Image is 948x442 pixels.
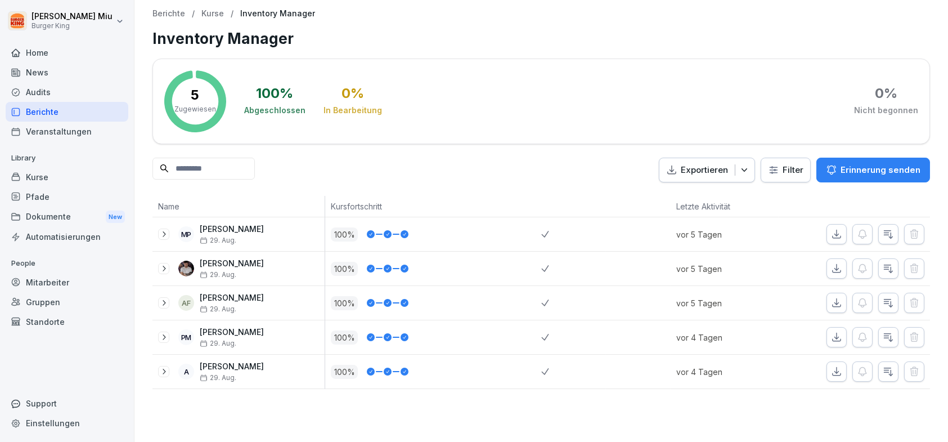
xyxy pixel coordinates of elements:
a: Mitarbeiter [6,273,128,292]
p: [PERSON_NAME] [200,259,264,269]
p: / [192,9,195,19]
p: [PERSON_NAME] [200,225,264,234]
a: Standorte [6,312,128,332]
p: vor 4 Tagen [676,366,779,378]
div: Filter [768,164,803,176]
p: 100 % [331,227,358,242]
div: A [178,364,194,380]
a: Kurse [6,167,128,187]
span: 29. Aug. [200,236,236,244]
p: Inventory Manager [240,9,315,19]
a: Kurse [201,9,224,19]
span: 29. Aug. [200,271,236,279]
p: 100 % [331,331,358,345]
h1: Inventory Manager [152,28,930,50]
div: AF [178,295,194,311]
button: Exportieren [659,158,755,183]
button: Erinnerung senden [816,158,930,182]
div: 100 % [257,87,294,100]
p: vor 5 Tagen [676,297,779,309]
div: Support [6,394,128,413]
span: 29. Aug. [200,374,236,382]
div: PM [178,329,194,345]
div: Abgeschlossen [244,105,305,116]
p: Burger King [32,22,113,30]
p: 100 % [331,262,358,276]
a: Berichte [6,102,128,122]
div: New [106,211,125,224]
p: Library [6,149,128,167]
a: Berichte [152,9,185,19]
p: [PERSON_NAME] [200,293,264,303]
p: [PERSON_NAME] [200,362,264,372]
p: vor 5 Tagen [676,229,779,240]
p: Kursfortschritt [331,200,536,212]
p: [PERSON_NAME] Miu [32,12,113,21]
a: Gruppen [6,292,128,312]
img: tw5tnfnssutukm6nhmovzqwr.png [178,261,194,276]
a: Home [6,43,128,62]
span: 29. Aug. [200,305,236,313]
p: vor 5 Tagen [676,263,779,275]
p: [PERSON_NAME] [200,328,264,337]
p: Zugewiesen [174,104,216,114]
a: DokumenteNew [6,207,128,227]
p: Erinnerung senden [841,164,920,176]
button: Filter [761,158,810,182]
a: Veranstaltungen [6,122,128,141]
a: News [6,62,128,82]
div: 0 % [875,87,897,100]
a: Automatisierungen [6,227,128,247]
div: In Bearbeitung [324,105,382,116]
p: People [6,255,128,273]
div: 0 % [342,87,364,100]
p: Letzte Aktivität [676,200,773,212]
p: Exportieren [681,164,728,177]
p: Name [158,200,319,212]
a: Einstellungen [6,413,128,433]
p: 100 % [331,365,358,379]
p: 100 % [331,296,358,310]
p: 5 [191,88,200,102]
div: Nicht begonnen [854,105,918,116]
span: 29. Aug. [200,340,236,347]
a: Audits [6,82,128,102]
p: vor 4 Tagen [676,332,779,343]
a: Pfade [6,187,128,207]
p: / [231,9,233,19]
div: Dokumente [6,207,128,227]
div: MP [178,226,194,242]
